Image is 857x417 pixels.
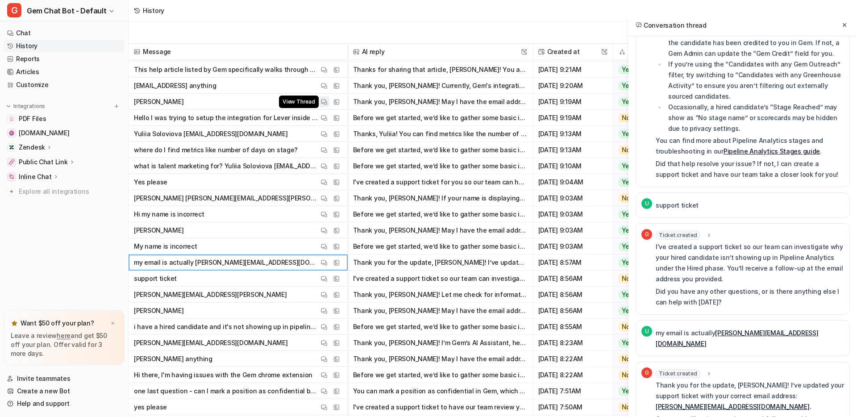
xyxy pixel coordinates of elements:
[134,110,319,126] p: Hello I was trying to setup the integration for Lever inside of Gem. When I tried to add an integ...
[134,303,183,319] p: [PERSON_NAME]
[134,190,319,206] p: [PERSON_NAME] [PERSON_NAME][EMAIL_ADDRESS][PERSON_NAME][DOMAIN_NAME]
[134,78,216,94] p: [EMAIL_ADDRESS] anything
[353,383,527,399] button: You can mark a position as confidential in Gem, which restricts visibility so only designated mem...
[613,287,668,303] button: Yes
[537,126,609,142] span: [DATE] 9:13AM
[619,338,636,347] span: Yes
[134,254,319,271] p: my email is actually [PERSON_NAME][EMAIL_ADDRESS][DOMAIN_NAME]
[613,110,668,126] button: No
[537,142,609,158] span: [DATE] 9:13AM
[537,62,609,78] span: [DATE] 9:21AM
[134,367,312,383] p: Hi there, I'm having issues with the Gem chrome extension
[537,94,609,110] span: [DATE] 9:19AM
[134,158,319,174] p: what is talent marketing for? Yuliia Soloviova [EMAIL_ADDRESS][DOMAIN_NAME]
[537,335,609,351] span: [DATE] 8:23AM
[619,210,636,219] span: Yes
[613,126,668,142] button: Yes
[134,206,204,222] p: Hi my name is incorrect
[656,158,844,180] p: Did that help resolve your issue? If not, I can create a support ticket and have our team take a ...
[110,321,116,326] img: x
[353,206,527,222] button: Before we get started, we’d like to gather some basic information to help us identify your accoun...
[21,319,94,328] p: Want $50 off your plan?
[353,78,527,94] button: Thank you, [PERSON_NAME]! Currently, Gem's integration with Lever is designed to use OAuth 2.0 fo...
[13,103,45,110] p: Integrations
[4,53,125,65] a: Reports
[656,200,699,211] p: support ticket
[613,190,668,206] button: No
[537,271,609,287] span: [DATE] 8:56AM
[353,222,527,238] button: Thank you, [PERSON_NAME]! May I have the email address associated with your Gem account? This wil...
[134,142,298,158] p: where do I find metrics like number of days on stage?
[619,290,636,299] span: Yes
[641,229,652,240] span: G
[613,335,668,351] button: Yes
[619,306,636,315] span: Yes
[4,185,125,198] a: Explore all integrations
[656,231,700,240] span: Ticket created
[353,190,527,206] button: Thank you, [PERSON_NAME]! If your name is displaying incorrectly in Gem, it typically needs to be...
[4,102,48,111] button: Integrations
[724,147,820,155] a: Pipeline Analytics Stages guide
[666,16,844,59] li: Double-check the filters in your Pipeline Analytics report. If you’re filtering by “Attributed Ge...
[134,287,287,303] p: [PERSON_NAME][EMAIL_ADDRESS][PERSON_NAME]
[11,320,18,327] img: star
[353,335,527,351] button: Thank you, [PERSON_NAME]! I’m Gem’s AI Assistant, here to help with your Chrome extension issue. ...
[619,403,634,412] span: No
[619,65,636,74] span: Yes
[619,242,636,251] span: Yes
[319,96,329,107] button: View Thread
[4,372,125,385] a: Invite teammates
[537,383,609,399] span: [DATE] 7:51AM
[4,113,125,125] a: PDF FilesPDF Files
[537,287,609,303] span: [DATE] 8:56AM
[134,335,288,351] p: [PERSON_NAME][EMAIL_ADDRESS][DOMAIN_NAME]
[641,326,652,337] span: U
[537,110,609,126] span: [DATE] 9:19AM
[353,126,527,142] button: Thanks, Yuliia! You can find metrics like the number of days a candidate spends in each stage by ...
[656,369,700,378] span: Ticket created
[9,174,14,179] img: Inline Chat
[134,271,177,287] p: support ticket
[143,6,164,15] div: History
[537,174,609,190] span: [DATE] 9:04AM
[613,399,668,415] button: No
[619,81,636,90] span: Yes
[537,351,609,367] span: [DATE] 8:22AM
[537,206,609,222] span: [DATE] 9:03AM
[619,274,634,283] span: No
[134,238,197,254] p: My name is incorrect
[353,351,527,367] button: Thank you, [PERSON_NAME]! May I have the email address associated with your Gem account?
[134,319,319,335] p: i have a hired candidate and it's not showing up in pipeline analytics in hired phse
[619,97,636,106] span: Yes
[619,113,634,122] span: No
[132,44,344,60] span: Message
[666,102,844,134] li: Occasionally, a hired candidate’s “Stage Reached” may show as “No stage name” or scorecards may b...
[619,322,634,331] span: No
[537,158,609,174] span: [DATE] 9:10AM
[353,110,527,126] button: Before we get started, we’d like to gather some basic information to help us identify your accoun...
[537,303,609,319] span: [DATE] 8:56AM
[537,222,609,238] span: [DATE] 9:03AM
[656,242,844,284] p: I've created a support ticket so our team can investigate why your hired candidate isn’t showing ...
[619,194,634,203] span: No
[613,142,668,158] button: No
[19,129,69,138] span: [DOMAIN_NAME]
[613,319,668,335] button: No
[353,303,527,319] button: Thank you, [PERSON_NAME]! May I have the email address associated with your Gem account?
[619,162,636,171] span: Yes
[19,158,68,167] p: Public Chat Link
[613,271,668,287] button: No
[351,44,529,60] span: AI reply
[4,79,125,91] a: Customize
[619,178,636,187] span: Yes
[113,103,120,109] img: menu_add.svg
[11,331,117,358] p: Leave a review and get $50 off your plan. Offer valid for 3 more days.
[619,226,636,235] span: Yes
[537,254,609,271] span: [DATE] 8:57AM
[613,174,668,190] button: Yes
[613,303,668,319] button: Yes
[656,328,844,349] p: my email is actually
[619,129,636,138] span: Yes
[619,387,636,396] span: Yes
[613,383,668,399] button: Yes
